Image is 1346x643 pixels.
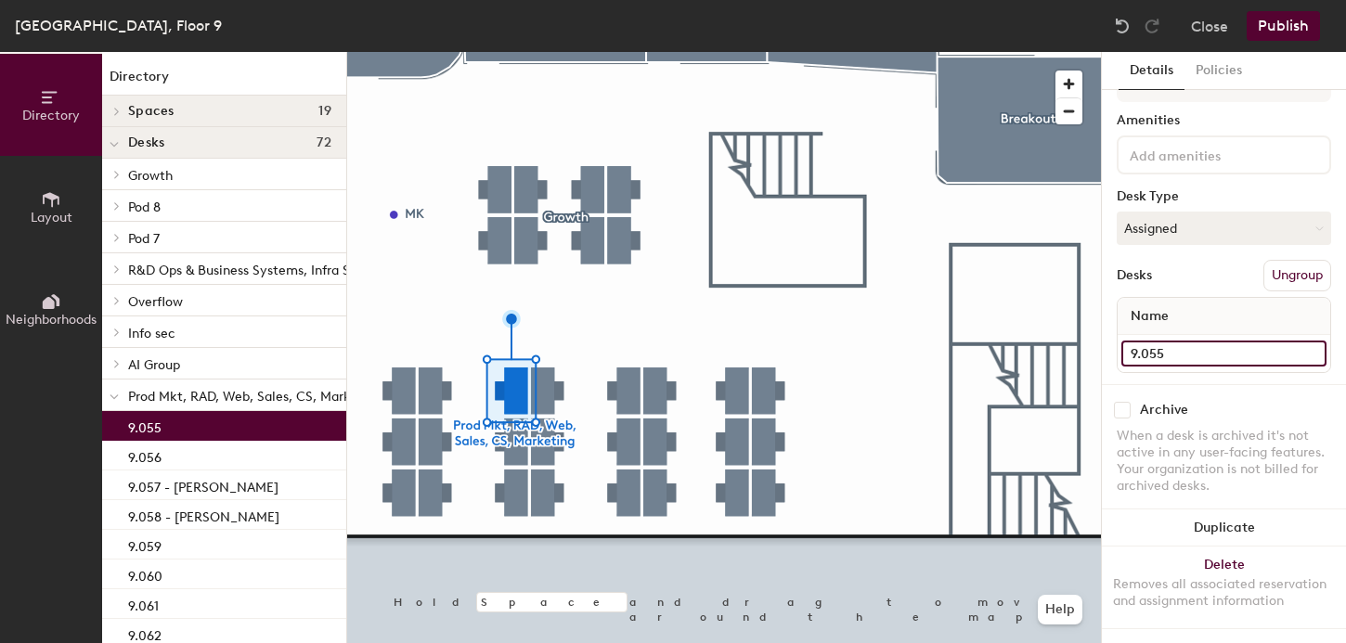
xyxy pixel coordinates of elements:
p: 9.060 [128,563,162,585]
span: Layout [31,210,72,225]
p: 9.061 [128,593,159,614]
span: Overflow [128,294,183,310]
p: 9.059 [128,534,162,555]
span: 19 [318,104,331,119]
h1: Directory [102,67,346,96]
span: Directory [22,108,80,123]
div: When a desk is archived it's not active in any user-facing features. Your organization is not bil... [1117,428,1331,495]
input: Add amenities [1126,143,1293,165]
span: Prod Mkt, RAD, Web, Sales, CS, Marketing [128,389,382,405]
span: 72 [317,135,331,150]
span: Name [1121,300,1178,333]
span: AI Group [128,357,180,373]
span: Info sec [128,326,175,341]
span: Desks [128,135,164,150]
p: 9.058 - [PERSON_NAME] [128,504,279,525]
img: Redo [1143,17,1161,35]
input: Unnamed desk [1121,341,1327,367]
button: DeleteRemoves all associated reservation and assignment information [1102,547,1346,628]
div: Archive [1140,403,1188,418]
div: Removes all associated reservation and assignment information [1113,576,1335,610]
button: Publish [1247,11,1320,41]
span: Neighborhoods [6,312,97,328]
div: [GEOGRAPHIC_DATA], Floor 9 [15,14,222,37]
span: R&D Ops & Business Systems, Infra Services & InfoSecurity [128,263,483,278]
div: Desk Type [1117,189,1331,204]
div: Amenities [1117,113,1331,128]
div: Desks [1117,268,1152,283]
button: Policies [1184,52,1253,90]
span: Growth [128,168,173,184]
p: 9.056 [128,444,162,466]
button: Help [1038,595,1082,624]
span: Spaces [128,104,175,119]
button: Ungroup [1263,260,1331,291]
button: Duplicate [1102,509,1346,547]
p: 9.055 [128,415,162,436]
span: Pod 8 [128,199,161,215]
p: 9.057 - [PERSON_NAME] [128,474,278,495]
span: Pod 7 [128,231,160,247]
button: Close [1191,11,1228,41]
button: Assigned [1117,212,1331,245]
button: Details [1119,52,1184,90]
img: Undo [1113,17,1132,35]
